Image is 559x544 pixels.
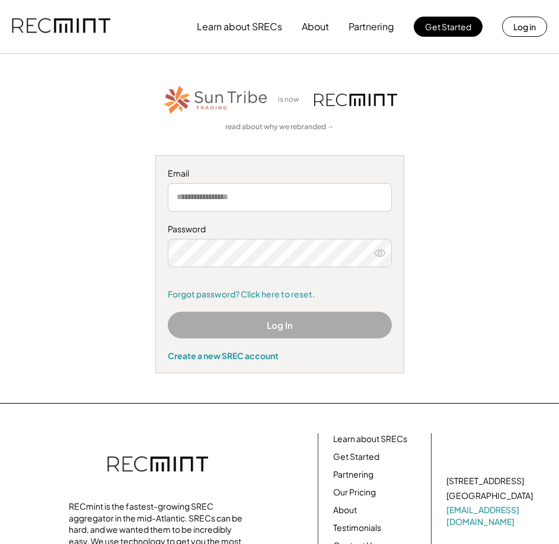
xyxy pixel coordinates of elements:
[162,84,269,116] img: STT_Horizontal_Logo%2B-%2BColor.png
[168,289,392,300] a: Forgot password? Click here to reset.
[446,504,535,527] a: [EMAIL_ADDRESS][DOMAIN_NAME]
[225,122,334,132] a: read about why we rebranded →
[275,95,308,105] div: is now
[333,433,407,445] a: Learn about SRECs
[168,350,392,361] div: Create a new SREC account
[197,15,282,39] button: Learn about SRECs
[349,15,394,39] button: Partnering
[12,7,110,47] img: recmint-logotype%403x.png
[168,168,392,180] div: Email
[333,487,376,498] a: Our Pricing
[333,469,373,481] a: Partnering
[314,94,397,106] img: recmint-logotype%403x.png
[446,490,533,502] div: [GEOGRAPHIC_DATA]
[168,312,392,338] button: Log In
[414,17,483,37] button: Get Started
[333,522,381,534] a: Testimonials
[333,451,379,463] a: Get Started
[333,504,357,516] a: About
[446,475,524,487] div: [STREET_ADDRESS]
[302,15,329,39] button: About
[107,444,208,486] img: recmint-logotype%403x.png
[502,17,547,37] button: Log in
[168,223,392,235] div: Password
